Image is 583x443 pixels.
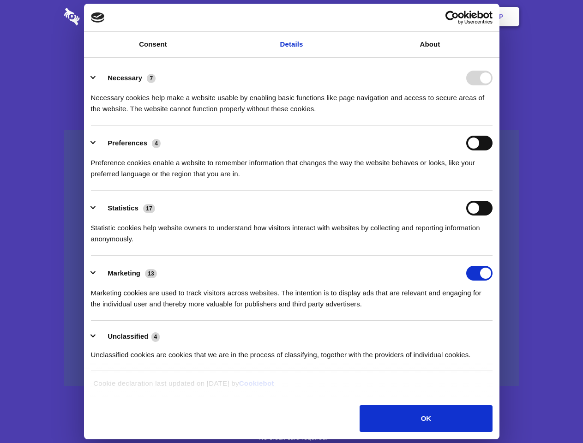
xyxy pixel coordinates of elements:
span: 13 [145,269,157,278]
div: Necessary cookies help make a website usable by enabling basic functions like page navigation and... [91,85,493,114]
button: Statistics (17) [91,201,161,216]
button: Preferences (4) [91,136,167,150]
div: Statistic cookies help website owners to understand how visitors interact with websites by collec... [91,216,493,245]
iframe: Drift Widget Chat Controller [537,397,572,432]
a: Contact [374,2,417,31]
a: Pricing [271,2,311,31]
button: Unclassified (4) [91,331,166,342]
div: Preference cookies enable a website to remember information that changes the way the website beha... [91,150,493,180]
a: Cookiebot [239,379,274,387]
a: Details [222,32,361,57]
h1: Eliminate Slack Data Loss. [64,42,519,75]
span: 4 [152,139,161,148]
span: 4 [151,332,160,341]
label: Preferences [108,139,147,147]
div: Cookie declaration last updated on [DATE] by [86,378,497,396]
label: Statistics [108,204,138,212]
button: OK [360,405,492,432]
a: About [361,32,499,57]
img: logo-wordmark-white-trans-d4663122ce5f474addd5e946df7df03e33cb6a1c49d2221995e7729f52c070b2.svg [64,8,143,25]
span: 17 [143,204,155,213]
a: Consent [84,32,222,57]
img: logo [91,12,105,23]
div: Unclassified cookies are cookies that we are in the process of classifying, together with the pro... [91,342,493,360]
button: Marketing (13) [91,266,163,281]
a: Wistia video thumbnail [64,130,519,386]
label: Marketing [108,269,140,277]
a: Usercentrics Cookiebot - opens in a new window [412,11,493,24]
label: Necessary [108,74,142,82]
a: Login [419,2,459,31]
div: Marketing cookies are used to track visitors across websites. The intention is to display ads tha... [91,281,493,310]
h4: Auto-redaction of sensitive data, encrypted data sharing and self-destructing private chats. Shar... [64,84,519,114]
span: 7 [147,74,156,83]
button: Necessary (7) [91,71,162,85]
